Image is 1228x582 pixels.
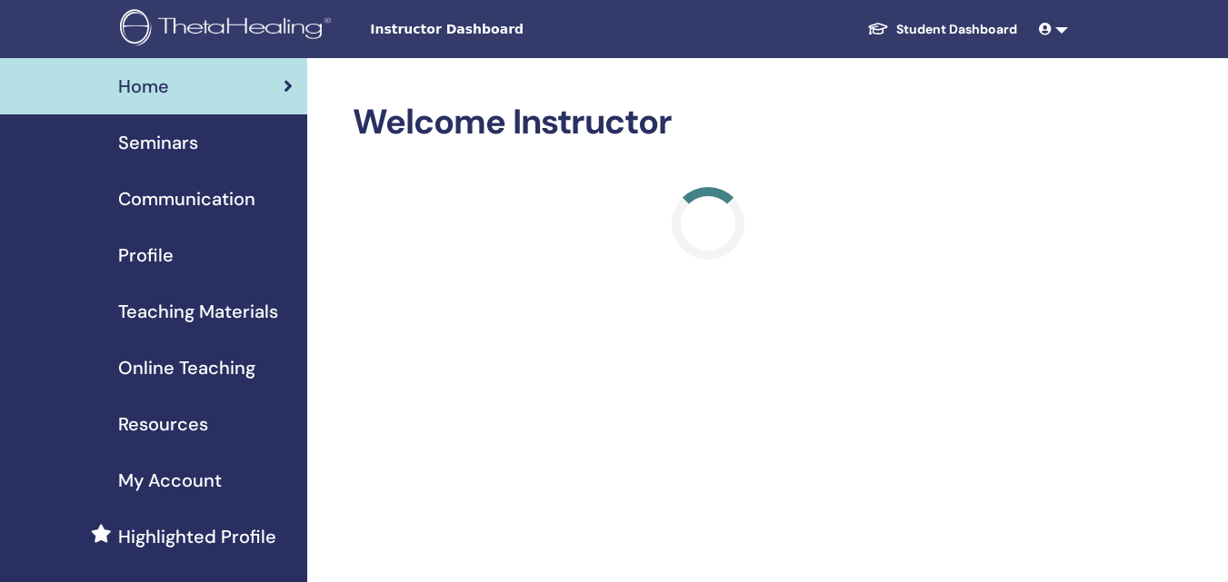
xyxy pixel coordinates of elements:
span: Resources [118,410,208,438]
span: Communication [118,185,255,212]
a: Student Dashboard [853,13,1032,46]
span: Home [118,73,169,100]
img: graduation-cap-white.svg [867,21,889,36]
span: Profile [118,242,174,269]
span: Highlighted Profile [118,523,276,550]
span: Online Teaching [118,354,255,381]
span: My Account [118,467,222,494]
span: Instructor Dashboard [370,20,643,39]
img: logo.png [120,9,337,50]
span: Seminars [118,129,198,156]
span: Teaching Materials [118,298,278,325]
h2: Welcome Instructor [353,102,1064,143]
